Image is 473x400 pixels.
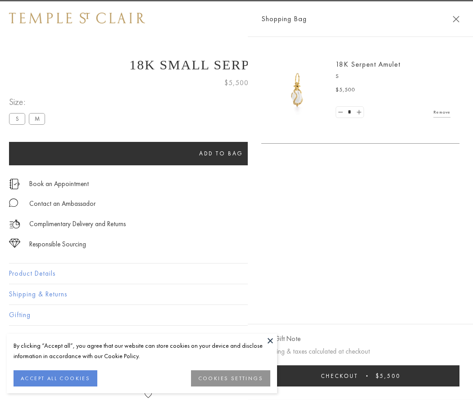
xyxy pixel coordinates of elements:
[261,13,307,25] span: Shopping Bag
[14,370,97,386] button: ACCEPT ALL COOKIES
[191,370,270,386] button: COOKIES SETTINGS
[9,13,145,23] img: Temple St. Clair
[270,63,324,117] img: P51836-E11SERPPV
[29,113,45,124] label: M
[9,95,49,109] span: Size:
[376,372,400,380] span: $5,500
[336,59,400,69] a: 18K Serpent Amulet
[336,86,355,95] span: $5,500
[433,107,450,117] a: Remove
[9,179,20,189] img: icon_appointment.svg
[354,107,363,118] a: Set quantity to 2
[336,107,345,118] a: Set quantity to 0
[29,198,96,209] div: Contact an Ambassador
[224,77,249,89] span: $5,500
[29,218,126,230] p: Complimentary Delivery and Returns
[14,341,270,361] div: By clicking “Accept all”, you agree that our website can store cookies on your device and disclos...
[261,365,459,386] button: Checkout $5,500
[9,218,20,230] img: icon_delivery.svg
[9,239,20,248] img: icon_sourcing.svg
[9,284,464,305] button: Shipping & Returns
[9,57,464,73] h1: 18K Small Serpent Amulet
[199,150,243,157] span: Add to bag
[261,346,459,357] p: Shipping & taxes calculated at checkout
[9,142,433,165] button: Add to bag
[9,198,18,207] img: MessageIcon-01_2.svg
[9,305,464,325] button: Gifting
[29,179,89,189] a: Book an Appointment
[321,372,358,380] span: Checkout
[9,264,464,284] button: Product Details
[336,72,450,81] p: S
[261,333,300,345] button: Add Gift Note
[9,113,25,124] label: S
[29,239,86,250] div: Responsible Sourcing
[453,16,459,23] button: Close Shopping Bag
